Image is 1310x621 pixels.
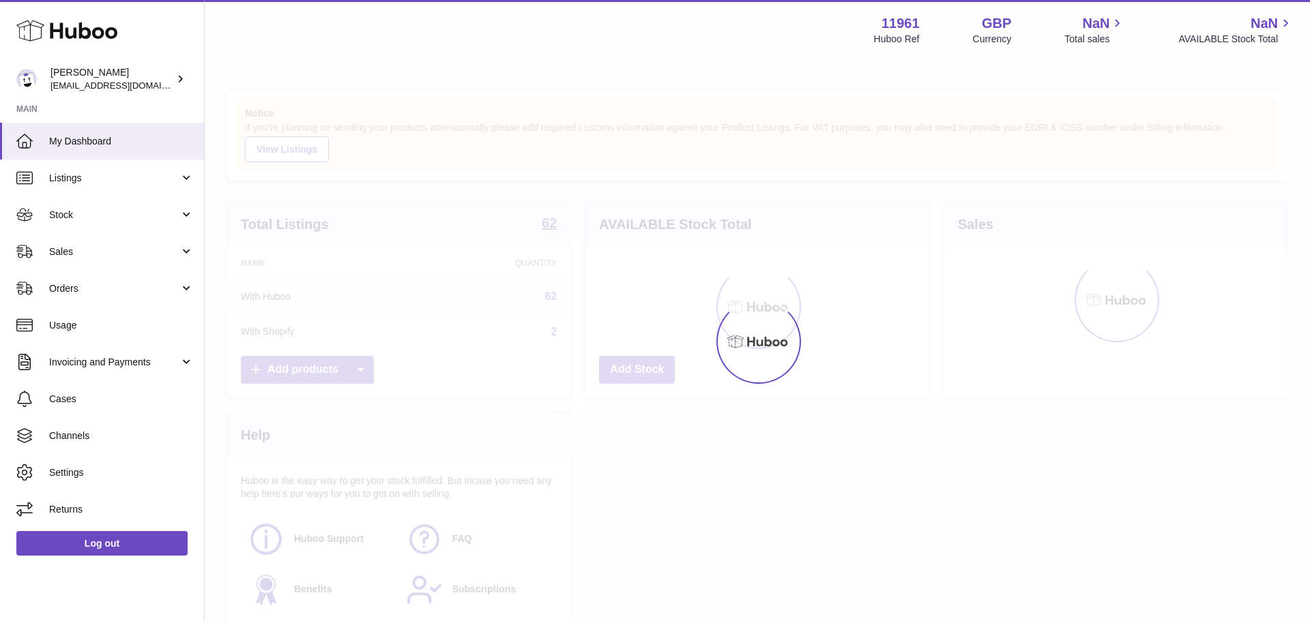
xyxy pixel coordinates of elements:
[49,503,194,516] span: Returns
[16,531,188,556] a: Log out
[49,429,194,442] span: Channels
[49,135,194,148] span: My Dashboard
[1251,14,1278,33] span: NaN
[49,282,179,295] span: Orders
[1064,33,1125,46] span: Total sales
[16,69,37,89] img: internalAdmin-11961@internal.huboo.com
[49,209,179,222] span: Stock
[1064,14,1125,46] a: NaN Total sales
[1178,14,1294,46] a: NaN AVAILABLE Stock Total
[50,80,201,91] span: [EMAIL_ADDRESS][DOMAIN_NAME]
[982,14,1011,33] strong: GBP
[49,356,179,369] span: Invoicing and Payments
[49,172,179,185] span: Listings
[882,14,920,33] strong: 11961
[874,33,920,46] div: Huboo Ref
[49,393,194,406] span: Cases
[49,466,194,479] span: Settings
[1178,33,1294,46] span: AVAILABLE Stock Total
[49,319,194,332] span: Usage
[50,66,173,92] div: [PERSON_NAME]
[1082,14,1109,33] span: NaN
[973,33,1012,46] div: Currency
[49,245,179,258] span: Sales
